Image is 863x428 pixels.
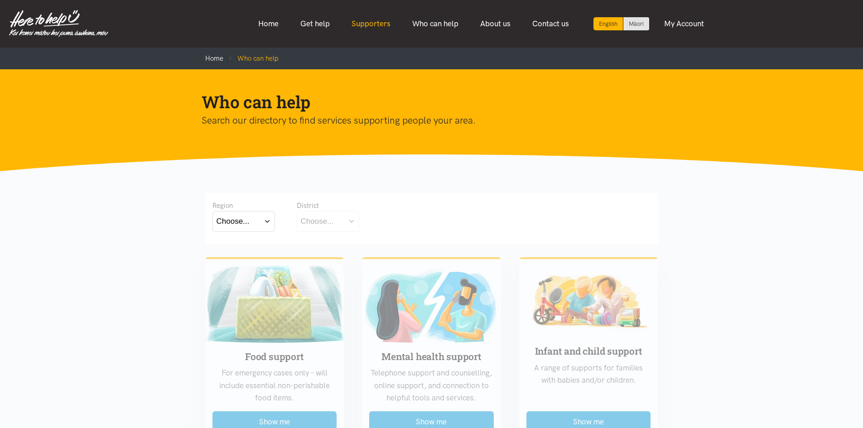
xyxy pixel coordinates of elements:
[202,113,647,128] p: Search our directory to find services supporting people your area.
[223,53,279,64] li: Who can help
[247,14,289,34] a: Home
[205,54,223,63] a: Home
[289,14,341,34] a: Get help
[217,215,250,227] div: Choose...
[593,17,623,30] div: Current language
[653,14,715,34] a: My Account
[202,91,647,113] h1: Who can help
[593,17,650,30] div: Language toggle
[341,14,401,34] a: Supporters
[301,215,334,227] div: Choose...
[401,14,469,34] a: Who can help
[212,211,275,231] button: Choose...
[469,14,521,34] a: About us
[623,17,649,30] a: Switch to Te Reo Māori
[297,211,359,231] button: Choose...
[297,200,359,211] div: District
[521,14,580,34] a: Contact us
[9,10,108,37] img: Home
[212,200,275,211] div: Region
